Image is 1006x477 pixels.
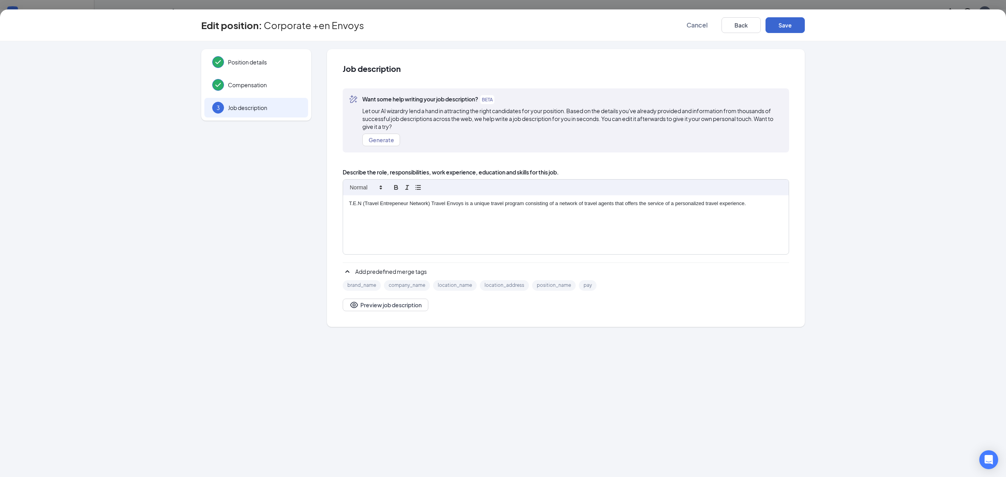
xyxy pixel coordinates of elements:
button: Generate [362,134,400,146]
span: Cancel [687,21,708,29]
span: Add predefined merge tags [355,268,427,275]
button: Back [721,17,761,33]
div: Open Intercom Messenger [979,450,998,469]
span: BETA [480,95,494,104]
div: company_name [384,280,430,291]
span: Compensation [228,81,300,89]
span: Job description [228,104,300,112]
svg: Checkmark [213,80,223,90]
div: pay [579,280,597,291]
span: Job description [343,65,789,73]
svg: Eye [349,300,359,310]
button: EyePreview job description [343,299,428,311]
svg: SmallChevronUp [343,267,352,276]
div: location_address [480,280,529,291]
button: Save [766,17,805,33]
span: Corporate +en Envoys [264,21,364,29]
svg: MagicPencil [349,95,358,104]
span: 3 [217,104,220,112]
div: brand_name [343,280,381,291]
h3: Edit position : [201,18,262,32]
button: Cancel [677,17,717,33]
p: T.E.N (Travel Entrepeneur Network) Travel Envoys is a unique travel program consisting of a netwo... [349,200,783,207]
span: Want some help writing your job description? [362,95,494,104]
svg: Checkmark [213,57,223,67]
span: Describe the role, responsibilities, work experience, education and skills for this job. [343,168,789,176]
div: position_name [532,280,576,291]
span: Position details [228,58,300,66]
div: location_name [433,280,477,291]
span: Let our AI wizardry lend a hand in attracting the right candidates for your position. Based on th... [362,107,783,130]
